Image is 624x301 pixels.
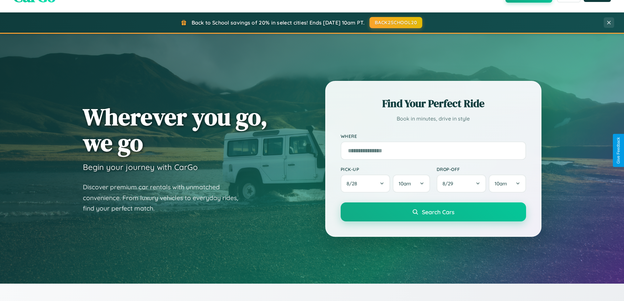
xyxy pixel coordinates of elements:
h1: Wherever you go, we go [83,104,268,156]
button: Search Cars [341,202,526,221]
h2: Find Your Perfect Ride [341,96,526,111]
button: 8/28 [341,175,390,193]
label: Where [341,133,526,139]
button: BACK2SCHOOL20 [369,17,422,28]
label: Pick-up [341,166,430,172]
div: Give Feedback [616,137,621,164]
span: Search Cars [422,208,454,216]
button: 8/29 [437,175,486,193]
span: 8 / 28 [347,180,360,187]
span: 10am [495,180,507,187]
span: 8 / 29 [443,180,456,187]
span: Back to School savings of 20% in select cities! Ends [DATE] 10am PT. [192,19,365,26]
button: 10am [489,175,526,193]
p: Discover premium car rentals with unmatched convenience. From luxury vehicles to everyday rides, ... [83,182,247,214]
p: Book in minutes, drive in style [341,114,526,123]
span: 10am [399,180,411,187]
h3: Begin your journey with CarGo [83,162,198,172]
label: Drop-off [437,166,526,172]
button: 10am [393,175,430,193]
